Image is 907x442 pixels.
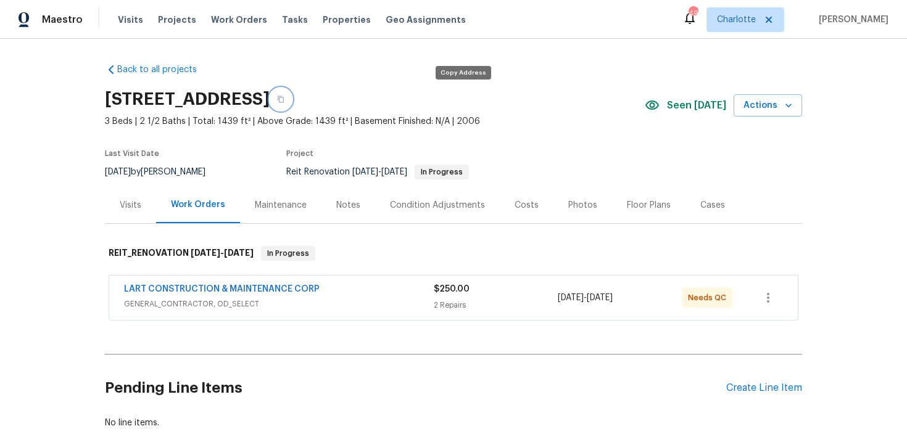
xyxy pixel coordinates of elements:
[105,93,270,105] h2: [STREET_ADDRESS]
[336,199,360,211] div: Notes
[352,168,378,176] span: [DATE]
[105,165,220,179] div: by [PERSON_NAME]
[42,14,83,26] span: Maestro
[717,14,756,26] span: Charlotte
[743,98,792,113] span: Actions
[120,199,141,211] div: Visits
[158,14,196,26] span: Projects
[734,94,802,117] button: Actions
[726,382,802,394] div: Create Line Item
[105,115,645,128] span: 3 Beds | 2 1/2 Baths | Total: 1439 ft² | Above Grade: 1439 ft² | Basement Finished: N/A | 2006
[105,417,802,429] div: No line items.
[515,199,539,211] div: Costs
[667,99,726,112] span: Seen [DATE]
[434,299,558,311] div: 2 Repairs
[568,199,597,211] div: Photos
[211,14,267,26] span: Work Orders
[124,298,434,310] span: GENERAL_CONTRACTOR, OD_SELECT
[323,14,371,26] span: Properties
[434,285,470,293] span: $250.00
[286,168,469,176] span: Reit Renovation
[386,14,466,26] span: Geo Assignments
[105,63,223,76] a: Back to all projects
[814,14,888,26] span: [PERSON_NAME]
[105,150,159,157] span: Last Visit Date
[700,199,725,211] div: Cases
[224,248,254,257] span: [DATE]
[105,168,131,176] span: [DATE]
[191,248,220,257] span: [DATE]
[416,168,468,176] span: In Progress
[262,247,314,260] span: In Progress
[255,199,307,211] div: Maintenance
[171,198,225,211] div: Work Orders
[390,199,485,211] div: Condition Adjustments
[118,14,143,26] span: Visits
[105,234,802,273] div: REIT_RENOVATION [DATE]-[DATE]In Progress
[282,15,308,24] span: Tasks
[381,168,407,176] span: [DATE]
[587,293,613,302] span: [DATE]
[105,359,726,417] h2: Pending Line Items
[688,292,731,304] span: Needs QC
[689,7,697,20] div: 49
[627,199,671,211] div: Floor Plans
[109,246,254,261] h6: REIT_RENOVATION
[124,285,320,293] a: LART CONSTRUCTION & MAINTENANCE CORP
[558,292,613,304] span: -
[558,293,584,302] span: [DATE]
[352,168,407,176] span: -
[191,248,254,257] span: -
[286,150,313,157] span: Project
